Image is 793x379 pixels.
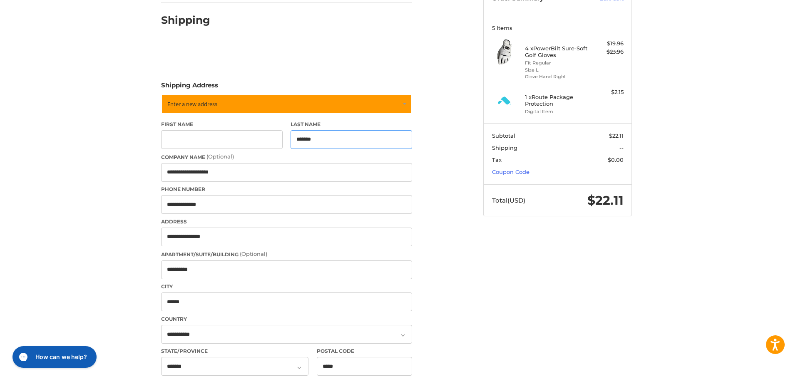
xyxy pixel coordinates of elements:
small: (Optional) [240,250,267,257]
label: Country [161,315,412,323]
div: $19.96 [591,40,624,48]
label: Postal Code [317,347,413,355]
a: Enter or select a different address [161,94,412,114]
label: Phone Number [161,186,412,193]
li: Glove Hand Right [525,73,589,80]
li: Fit Regular [525,59,589,67]
small: (Optional) [206,153,234,160]
span: $0.00 [608,156,624,163]
label: City [161,283,412,290]
span: Shipping [492,144,517,151]
li: Size L [525,67,589,74]
legend: Shipping Address [161,81,218,94]
span: Subtotal [492,132,515,139]
span: $22.11 [587,193,624,208]
li: Digital Item [525,108,589,115]
span: Tax [492,156,502,163]
label: Company Name [161,153,412,161]
h4: 1 x Route Package Protection [525,94,589,107]
div: $23.96 [591,48,624,56]
div: $2.15 [591,88,624,97]
label: Apartment/Suite/Building [161,250,412,258]
label: First Name [161,121,283,128]
span: $22.11 [609,132,624,139]
label: Address [161,218,412,225]
span: Total (USD) [492,196,525,204]
span: -- [619,144,624,151]
h3: 5 Items [492,25,624,31]
h2: Shipping [161,14,210,27]
iframe: Gorgias live chat messenger [8,343,99,371]
label: Last Name [291,121,412,128]
h4: 4 x PowerBilt Sure-Soft Golf Gloves [525,45,589,59]
label: State/Province [161,347,308,355]
a: Coupon Code [492,168,529,175]
span: Enter a new address [167,100,217,108]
